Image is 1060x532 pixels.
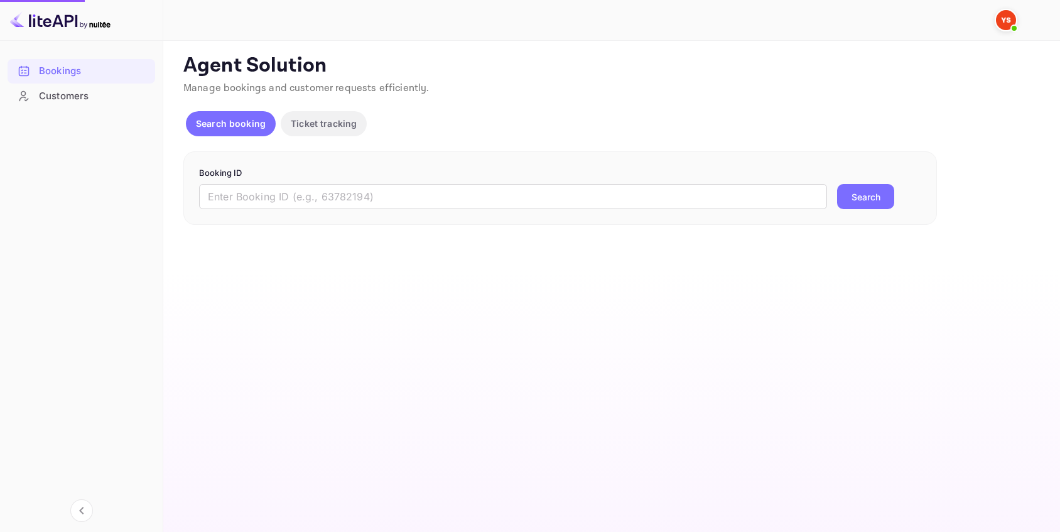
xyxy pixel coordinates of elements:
p: Search booking [196,117,266,130]
div: Customers [8,84,155,109]
input: Enter Booking ID (e.g., 63782194) [199,184,827,209]
p: Ticket tracking [291,117,357,130]
p: Agent Solution [183,53,1037,79]
img: Yandex Support [996,10,1016,30]
p: Booking ID [199,167,921,180]
a: Customers [8,84,155,107]
button: Search [837,184,894,209]
div: Customers [39,89,149,104]
img: LiteAPI logo [10,10,111,30]
div: Bookings [8,59,155,84]
a: Bookings [8,59,155,82]
div: Bookings [39,64,149,79]
button: Collapse navigation [70,499,93,522]
span: Manage bookings and customer requests efficiently. [183,82,430,95]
